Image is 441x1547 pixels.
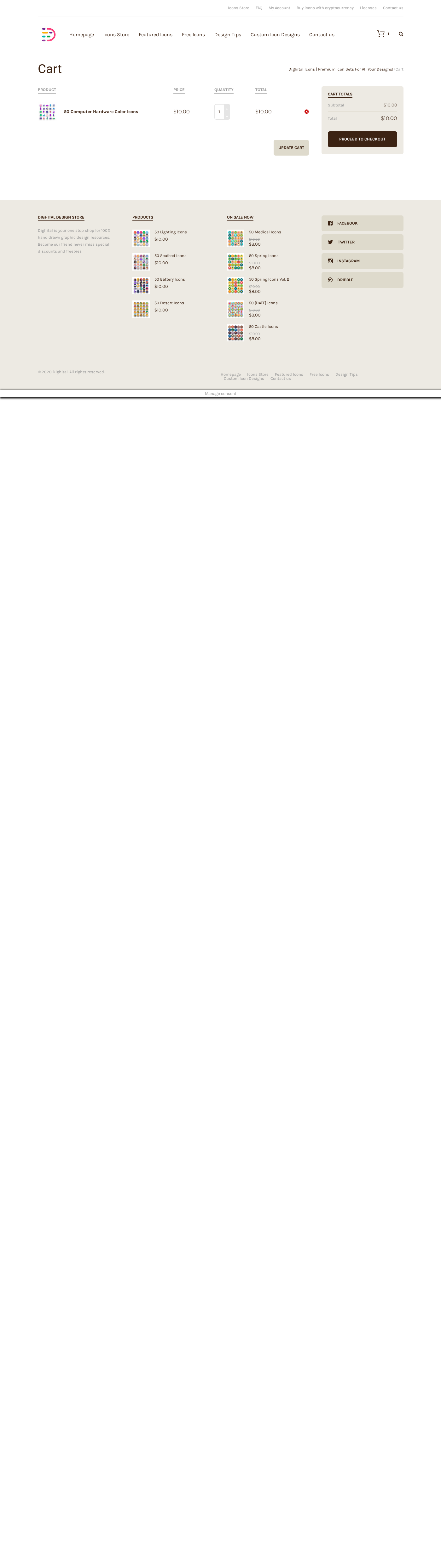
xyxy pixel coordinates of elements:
span: $ [249,237,251,242]
th: Subtotal [328,99,352,112]
a: Instagram [322,253,403,269]
a: Easter Icons50 [DATE] Icons$8.00 [227,300,309,317]
span: Manage consent [205,391,236,396]
span: $ [249,308,251,312]
a: Featured Icons [275,372,303,376]
h1: Cart [38,63,221,75]
div: Instagram [333,253,360,269]
a: Homepage [221,372,241,376]
div: 50 Lighting Icons [132,230,214,234]
img: Spring Icons [227,277,244,294]
span: $ [381,115,384,121]
span: $ [154,260,157,265]
span: Cart [396,67,403,71]
a: Licenses [360,6,377,10]
span: $ [249,336,252,341]
span: $ [249,284,251,289]
div: 50 Medical Icons [227,230,309,234]
a: Design Tips [335,372,358,376]
img: Computer Hardware Color Icons [38,102,57,121]
a: Dighital Icons | Premium Icon Sets For All Your Designs! [288,67,393,71]
h2: Products [132,214,153,221]
bdi: 10.00 [384,102,397,107]
a: Spring Icons50 Spring Icons$8.00 [227,253,309,270]
div: 50 Spring Icons Vol. 2 [227,277,309,282]
span: $ [384,102,386,107]
h2: On sale now [227,214,253,221]
th: Total [328,112,352,126]
div: 50 Seafood Icons [132,253,214,258]
span: $ [249,261,251,265]
a: Castle Icons50 Castle Icons$8.00 [227,324,309,341]
span: $ [173,109,177,115]
a: Buy icons with cryptocurrency [297,6,354,10]
h2: Dighital Design Store [38,214,84,221]
span: $ [154,237,157,242]
a: Medical Icons50 Medical Icons$8.00 [227,230,309,247]
input: Update Cart [274,140,309,156]
h2: Cart Totals [328,91,352,98]
div: 50 Battery Icons [132,277,214,282]
bdi: 8.00 [249,242,261,247]
div: © 2020 Dighital. All rights reserved. [38,370,221,374]
span: $ [154,307,157,312]
input: Qty [214,104,229,120]
bdi: 10.00 [154,307,168,312]
span: $ [249,312,252,317]
bdi: 10.00 [249,261,260,265]
bdi: 10.00 [249,284,260,289]
a: Proceed to Checkout [328,131,397,147]
bdi: 10.00 [249,308,260,312]
img: Easter Icons [227,300,244,318]
span: Quantity [214,87,234,94]
a: 50 Seafood Icons$10.00 [132,253,214,265]
a: 1 [371,30,389,37]
span: $ [249,289,252,294]
span: $ [249,332,251,336]
div: 50 Spring Icons [227,253,309,258]
a: 50 Battery Icons$10.00 [132,277,214,289]
bdi: 10.00 [154,260,168,265]
a: My Account [269,6,290,10]
span: Price [173,87,185,94]
a: Twitter [322,234,403,250]
a: Facebook [322,215,403,231]
a: Contact us [383,6,403,10]
bdi: 10.00 [154,237,168,242]
bdi: 10.00 [154,284,168,289]
bdi: 8.00 [249,312,261,317]
a: FAQ [256,6,262,10]
bdi: 10.00 [249,332,260,336]
img: Castle Icons [227,324,244,341]
a: Spring Icons50 Spring Icons Vol. 2$8.00 [227,277,309,294]
span: Total [255,87,267,94]
div: 50 [DATE] Icons [227,300,309,305]
a: 50 Desert Icons$10.00 [132,300,214,312]
a: Custom Icon Designs [224,376,264,380]
span: $ [249,265,252,270]
img: Spring Icons [227,253,244,271]
bdi: 10.00 [249,237,260,242]
span: $ [249,242,252,247]
a: Icons Store [247,372,269,376]
div: Twitter [333,234,355,250]
a: Remove this item [296,108,309,115]
bdi: 8.00 [249,265,261,270]
div: 50 Castle Icons [227,324,309,329]
div: Dribble [333,272,353,288]
a: 50 Lighting Icons$10.00 [132,230,214,242]
div: > [221,67,403,71]
div: Facebook [333,215,358,231]
a: Contact us [270,376,291,380]
span: $ [255,109,258,115]
a: 50 Computer Hardware Color Icons [64,109,138,114]
bdi: 10.00 [381,115,397,121]
bdi: 10.00 [173,109,190,115]
span: $ [154,284,157,289]
div: 50 Desert Icons [132,300,214,305]
bdi: 8.00 [249,289,261,294]
div: Dighital is your one stop shop for 100% hand drawn graphic design resources. Become our friend ne... [38,227,120,255]
a: Free Icons [310,372,329,376]
a: Icons Store [228,6,249,10]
